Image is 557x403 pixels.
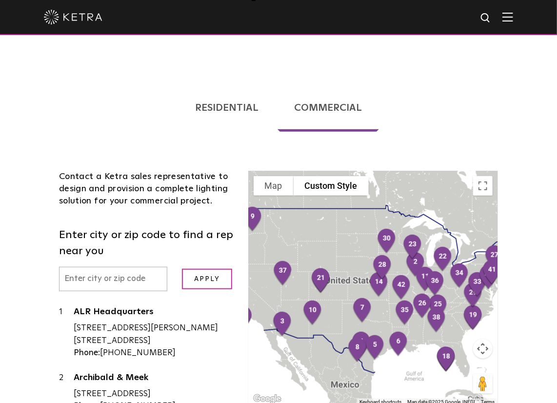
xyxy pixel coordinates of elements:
div: 7 [348,294,377,328]
div: 19 [459,301,487,335]
div: 3 [268,307,297,342]
a: Residential [179,84,276,132]
div: 40 [475,261,503,295]
div: [PHONE_NUMBER] [74,347,234,360]
div: 1 [59,306,74,359]
div: 4 [347,327,376,362]
a: Archibald & Meek [74,373,234,385]
div: 35 [391,296,419,330]
button: Map camera controls [473,339,493,359]
button: Custom Style [294,176,369,196]
img: search icon [480,12,492,24]
div: 41 [478,256,506,290]
div: 42 [387,271,416,305]
div: 43 [495,243,523,278]
div: 30 [373,224,401,259]
div: 8 [343,333,372,367]
div: 9 [239,202,267,237]
div: 22 [429,242,457,277]
div: 29 [459,279,487,313]
div: 25 [424,290,452,324]
strong: Phone: [74,349,100,357]
div: 18 [432,343,460,377]
img: Hamburger%20Nav.svg [502,12,513,21]
div: 34 [445,259,474,293]
a: Commercial [278,84,379,132]
label: Enter city or zip code to find a rep near you [59,227,234,260]
div: Contact a Ketra sales representative to design and provision a complete lighting solution for you... [59,171,234,208]
button: Toggle fullscreen view [473,176,493,196]
div: 2 [401,248,430,282]
div: 32 [229,302,257,336]
div: 5 [361,331,389,365]
input: Apply [182,269,233,290]
div: 6 [384,327,413,362]
div: [STREET_ADDRESS][PERSON_NAME] [STREET_ADDRESS] [74,322,234,347]
button: Drag Pegman onto the map to open Street View [473,374,493,394]
div: 23 [398,230,427,264]
img: ketra-logo-2019-white [44,10,102,24]
div: 10 [298,296,327,330]
div: 21 [307,264,335,298]
a: ALR Headquarters [74,307,234,320]
button: Show street map [254,176,294,196]
div: 37 [269,257,297,291]
div: 14 [365,268,393,302]
input: Enter city or zip code [59,267,167,292]
div: 27 [480,241,509,275]
div: 36 [421,267,449,301]
div: 38 [422,303,451,338]
div: [STREET_ADDRESS] [74,388,234,401]
div: 28 [368,251,397,285]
